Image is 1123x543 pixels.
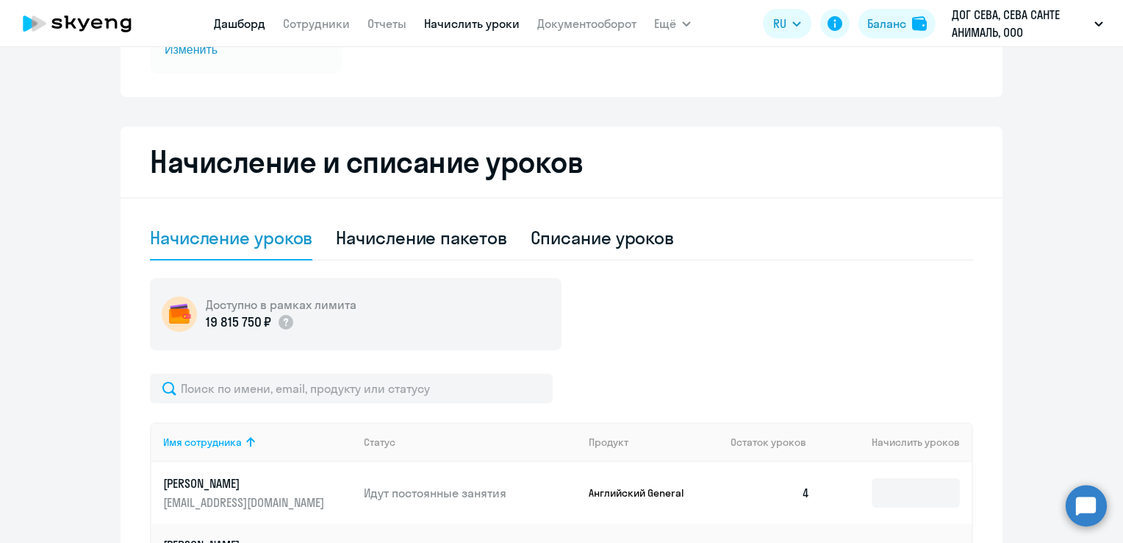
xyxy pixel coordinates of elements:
[336,226,506,249] div: Начисление пакетов
[912,16,927,31] img: balance
[719,462,822,524] td: 4
[589,436,628,449] div: Продукт
[822,422,972,462] th: Начислить уроков
[364,485,577,501] p: Идут постоянные занятия
[654,15,676,32] span: Ещё
[150,144,973,180] h2: Начисление и списание уроков
[150,374,553,403] input: Поиск по имени, email, продукту или статусу
[206,313,271,332] p: 19 815 750 ₽
[214,16,265,31] a: Дашборд
[367,16,406,31] a: Отчеты
[858,9,936,38] button: Балансbalance
[163,436,242,449] div: Имя сотрудника
[364,436,577,449] div: Статус
[944,6,1111,41] button: ДОГ СЕВА, СЕВА САНТЕ АНИМАЛЬ, ООО
[163,494,328,511] p: [EMAIL_ADDRESS][DOMAIN_NAME]
[283,16,350,31] a: Сотрудники
[763,9,811,38] button: RU
[731,436,822,449] div: Остаток уроков
[589,436,720,449] div: Продукт
[163,436,352,449] div: Имя сотрудника
[165,41,328,59] span: Изменить
[867,15,906,32] div: Баланс
[773,15,786,32] span: RU
[163,475,328,491] p: [PERSON_NAME]
[589,486,699,500] p: Английский General
[206,297,356,313] h5: Доступно в рамках лимита
[537,16,636,31] a: Документооборот
[163,475,352,511] a: [PERSON_NAME][EMAIL_ADDRESS][DOMAIN_NAME]
[952,6,1088,41] p: ДОГ СЕВА, СЕВА САНТЕ АНИМАЛЬ, ООО
[654,9,691,38] button: Ещё
[364,436,395,449] div: Статус
[531,226,675,249] div: Списание уроков
[731,436,806,449] span: Остаток уроков
[424,16,520,31] a: Начислить уроки
[150,226,312,249] div: Начисление уроков
[162,297,197,332] img: wallet-circle.png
